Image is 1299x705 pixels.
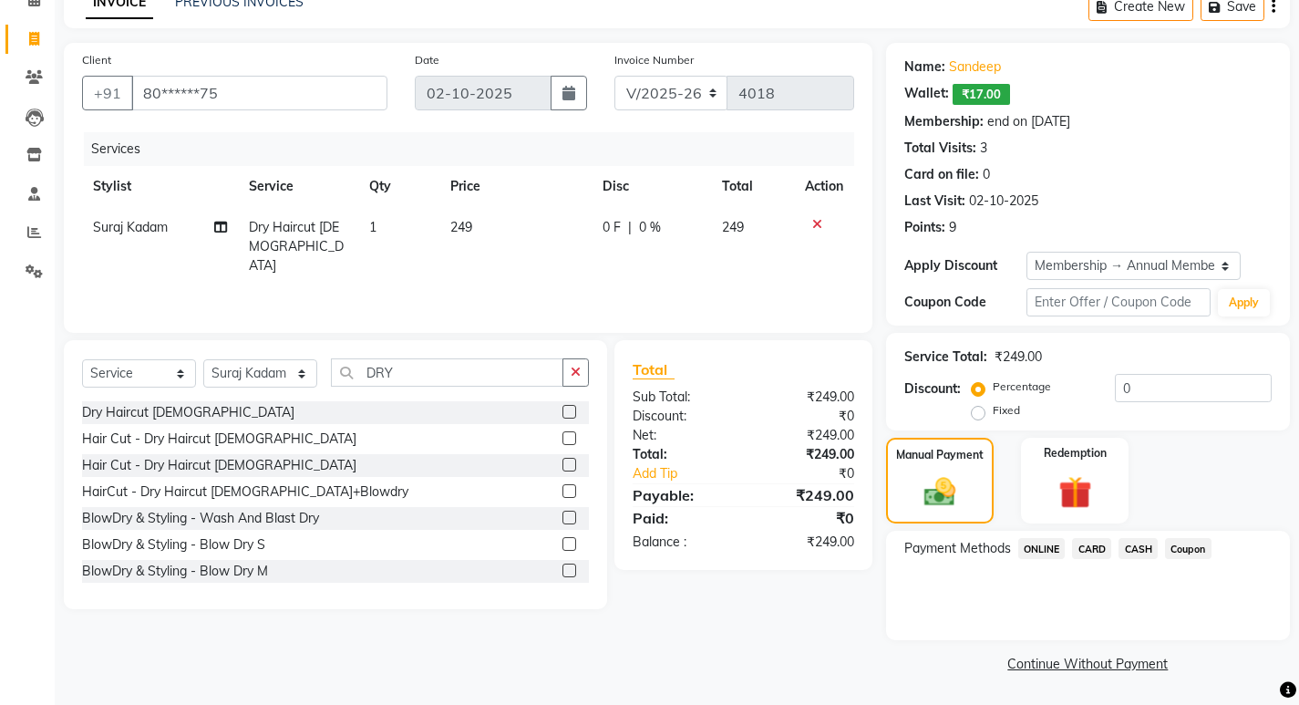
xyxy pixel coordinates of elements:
span: Coupon [1165,538,1211,559]
input: Search by Name/Mobile/Email/Code [131,76,387,110]
div: Wallet: [904,84,949,105]
span: CASH [1119,538,1158,559]
div: BlowDry & Styling - Wash And Blast Dry [82,509,319,528]
input: Search or Scan [331,358,563,387]
div: ₹249.00 [743,484,867,506]
div: Coupon Code [904,293,1026,312]
span: Payment Methods [904,539,1011,558]
div: Card on file: [904,165,979,184]
span: 249 [722,219,744,235]
div: Discount: [904,379,961,399]
div: ₹249.00 [995,347,1042,367]
div: Discount: [619,407,743,426]
div: ₹0 [743,407,867,426]
label: Redemption [1044,445,1107,461]
div: 3 [980,139,987,158]
th: Price [439,166,593,207]
div: 9 [949,218,956,237]
div: Membership: [904,112,984,131]
div: Last Visit: [904,192,965,211]
label: Fixed [993,402,1020,419]
div: Sub Total: [619,388,743,407]
a: Add Tip [619,464,764,483]
span: Suraj Kadam [93,219,168,235]
div: ₹249.00 [743,426,867,445]
button: Apply [1218,289,1270,316]
label: Invoice Number [614,52,694,68]
div: BlowDry & Styling - Blow Dry M [82,562,268,581]
div: Payable: [619,484,743,506]
div: ₹0 [764,464,868,483]
div: Hair Cut - Dry Haircut [DEMOGRAPHIC_DATA] [82,430,356,449]
div: Net: [619,426,743,445]
div: Services [84,132,868,166]
span: 0 F [603,218,621,237]
div: Dry Haircut [DEMOGRAPHIC_DATA] [82,403,294,422]
th: Total [711,166,794,207]
a: Continue Without Payment [890,655,1286,674]
div: HairCut - Dry Haircut [DEMOGRAPHIC_DATA]+Blowdry [82,482,408,502]
div: 02-10-2025 [969,192,1038,211]
span: 1 [369,219,376,235]
span: Total [633,360,675,379]
div: ₹249.00 [743,533,867,552]
div: Apply Discount [904,256,1026,275]
div: Service Total: [904,347,987,367]
label: Percentage [993,378,1051,395]
span: ₹17.00 [953,84,1010,105]
a: Sandeep [949,57,1001,77]
img: _gift.svg [1048,472,1102,513]
span: 249 [450,219,472,235]
label: Client [82,52,111,68]
span: 0 % [639,218,661,237]
span: CARD [1072,538,1111,559]
div: Total: [619,445,743,464]
label: Manual Payment [896,447,984,463]
span: | [628,218,632,237]
label: Date [415,52,439,68]
img: _cash.svg [914,474,965,511]
div: 0 [983,165,990,184]
span: ONLINE [1018,538,1066,559]
div: Balance : [619,533,743,552]
div: ₹0 [743,507,867,529]
th: Service [238,166,359,207]
div: Paid: [619,507,743,529]
div: end on [DATE] [987,112,1070,131]
div: Hair Cut - Dry Haircut [DEMOGRAPHIC_DATA] [82,456,356,475]
th: Disc [592,166,711,207]
div: ₹249.00 [743,388,867,407]
div: Name: [904,57,945,77]
div: ₹249.00 [743,445,867,464]
div: Total Visits: [904,139,976,158]
th: Action [794,166,854,207]
input: Enter Offer / Coupon Code [1026,288,1211,316]
span: Dry Haircut [DEMOGRAPHIC_DATA] [249,219,344,274]
th: Qty [358,166,438,207]
th: Stylist [82,166,238,207]
div: Points: [904,218,945,237]
button: +91 [82,76,133,110]
div: BlowDry & Styling - Blow Dry S [82,535,265,555]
